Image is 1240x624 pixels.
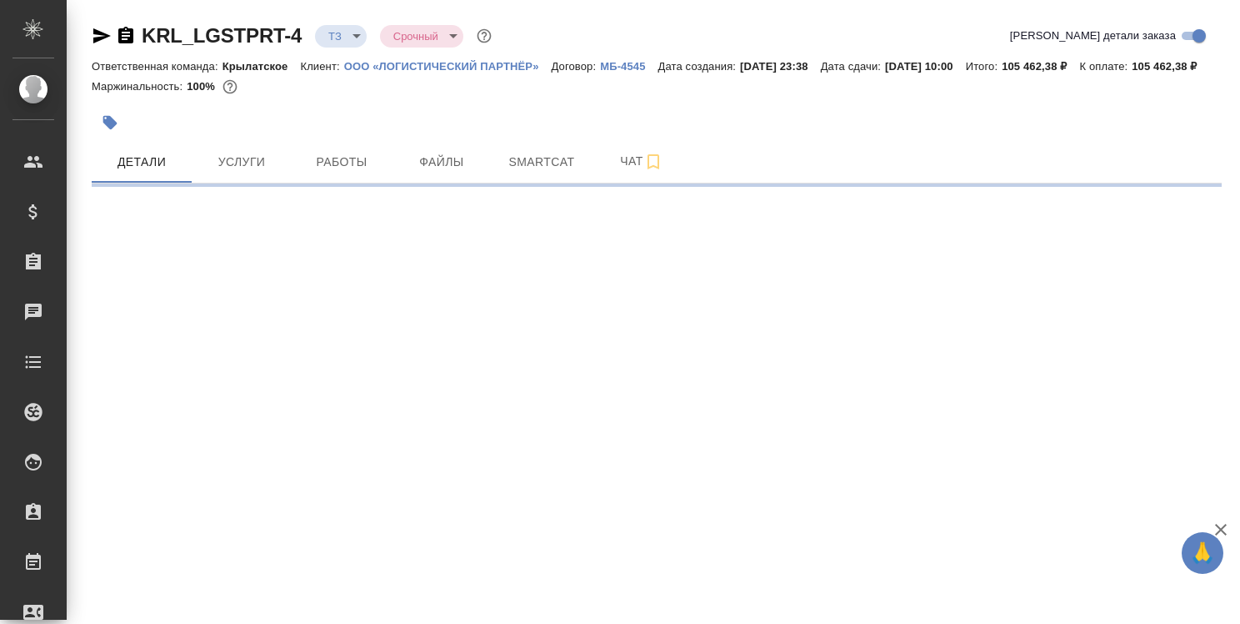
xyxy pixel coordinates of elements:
[1182,532,1223,574] button: 🙏
[1079,60,1132,73] p: К оплате:
[92,26,112,46] button: Скопировать ссылку для ЯМессенджера
[92,60,222,73] p: Ответственная команда:
[552,60,601,73] p: Договор:
[502,152,582,173] span: Smartcat
[92,104,128,141] button: Добавить тэг
[602,151,682,172] span: Чат
[1188,536,1217,571] span: 🙏
[380,25,463,48] div: ТЗ
[473,25,495,47] button: Доп статусы указывают на важность/срочность заказа
[344,60,552,73] p: ООО «ЛОГИСТИЧЕСКИЙ ПАРТНЁР»
[92,80,187,93] p: Маржинальность:
[300,60,343,73] p: Клиент:
[600,58,657,73] a: МБ-4545
[222,60,301,73] p: Крылатское
[1132,60,1209,73] p: 105 462,38 ₽
[402,152,482,173] span: Файлы
[187,80,219,93] p: 100%
[966,60,1002,73] p: Итого:
[344,58,552,73] a: ООО «ЛОГИСТИЧЕСКИЙ ПАРТНЁР»
[102,152,182,173] span: Детали
[219,76,241,98] button: 0.00 RUB;
[323,29,347,43] button: ТЗ
[821,60,885,73] p: Дата сдачи:
[600,60,657,73] p: МБ-4545
[202,152,282,173] span: Услуги
[885,60,966,73] p: [DATE] 10:00
[643,152,663,172] svg: Подписаться
[1010,28,1176,44] span: [PERSON_NAME] детали заказа
[116,26,136,46] button: Скопировать ссылку
[658,60,740,73] p: Дата создания:
[740,60,821,73] p: [DATE] 23:38
[1002,60,1079,73] p: 105 462,38 ₽
[302,152,382,173] span: Работы
[142,24,302,47] a: KRL_LGSTPRT-4
[388,29,443,43] button: Срочный
[315,25,367,48] div: ТЗ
